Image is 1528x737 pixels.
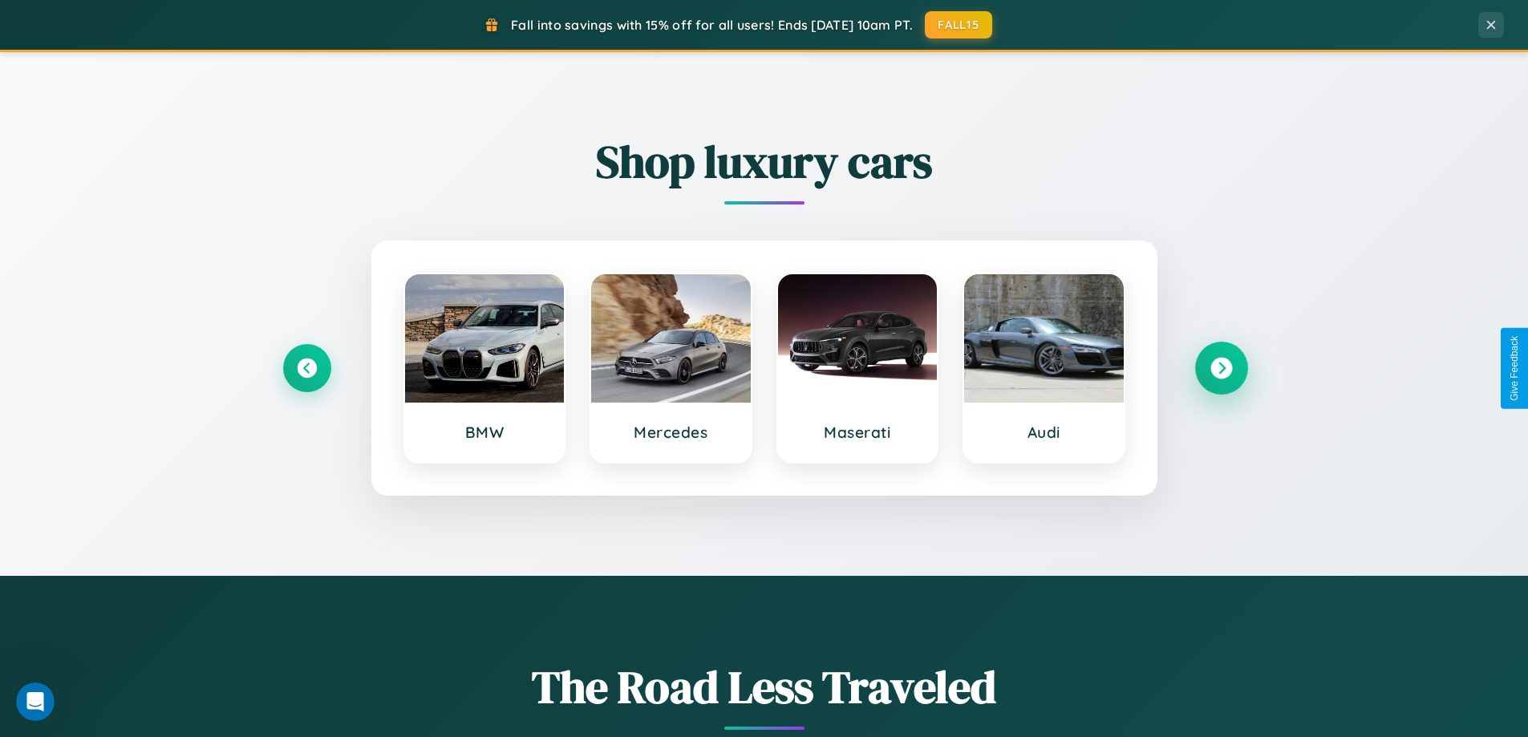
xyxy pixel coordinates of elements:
[283,131,1246,192] h2: Shop luxury cars
[925,11,992,38] button: FALL15
[607,423,735,442] h3: Mercedes
[980,423,1108,442] h3: Audi
[511,17,913,33] span: Fall into savings with 15% off for all users! Ends [DATE] 10am PT.
[16,682,55,721] iframe: Intercom live chat
[283,656,1246,718] h1: The Road Less Traveled
[421,423,549,442] h3: BMW
[794,423,922,442] h3: Maserati
[1509,336,1520,401] div: Give Feedback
